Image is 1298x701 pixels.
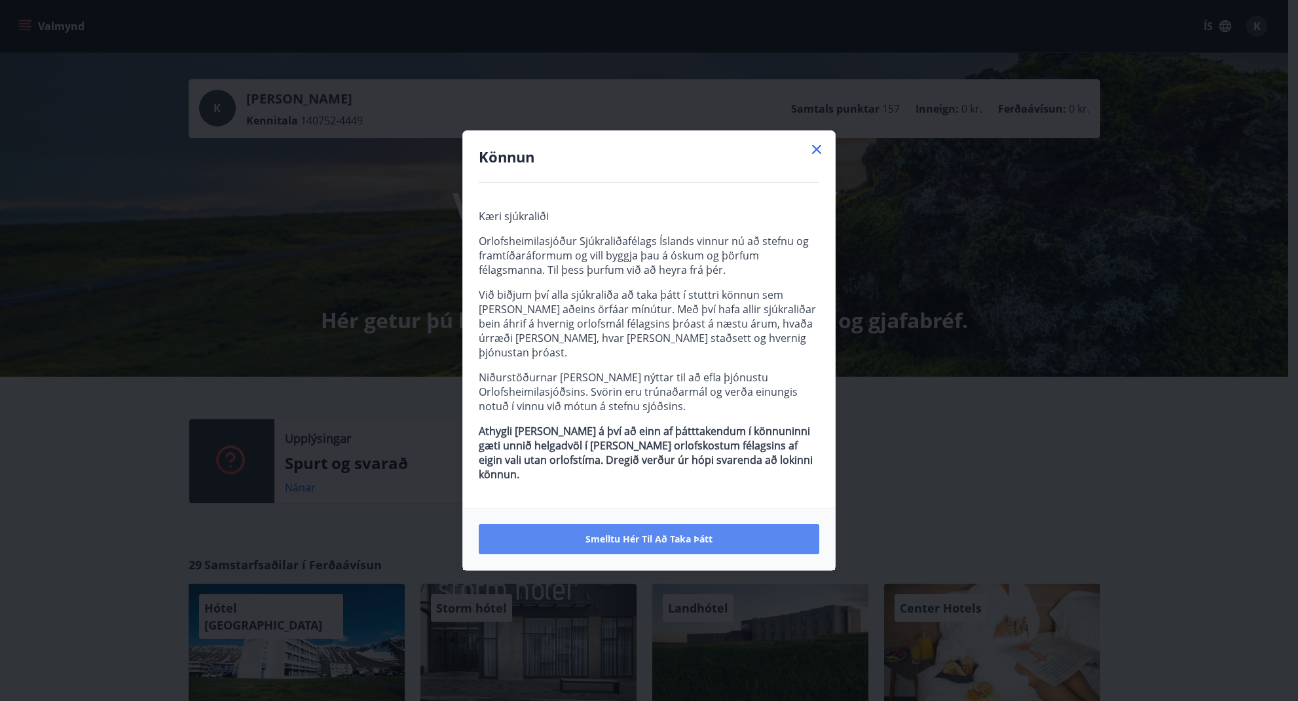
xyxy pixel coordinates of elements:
strong: Athygli [PERSON_NAME] á því að einn af þátttakendum í könnuninni gæti unnið helgadvöl í [PERSON_N... [479,424,813,482]
button: Smelltu hér til að taka þátt [479,524,819,554]
p: Orlofsheimilasjóður Sjúkraliðafélags Íslands vinnur nú að stefnu og framtíðaráformum og vill bygg... [479,234,819,277]
span: Smelltu hér til að taka þátt [585,533,713,546]
p: Við biðjum því alla sjúkraliða að taka þátt í stuttri könnun sem [PERSON_NAME] aðeins örfáar mínú... [479,288,819,360]
p: Kæri sjúkraliði [479,209,819,223]
p: Niðurstöðurnar [PERSON_NAME] nýttar til að efla þjónustu Orlofsheimilasjóðsins. Svörin eru trúnað... [479,370,819,413]
h4: Könnun [479,147,819,166]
